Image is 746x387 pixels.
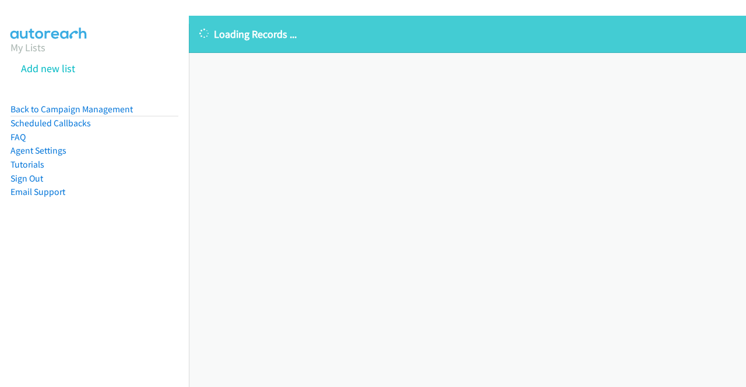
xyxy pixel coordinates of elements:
a: Email Support [10,186,65,197]
a: Add new list [21,62,75,75]
a: My Lists [10,41,45,54]
a: Scheduled Callbacks [10,118,91,129]
a: FAQ [10,132,26,143]
a: Back to Campaign Management [10,104,133,115]
a: Tutorials [10,159,44,170]
a: Agent Settings [10,145,66,156]
a: Sign Out [10,173,43,184]
p: Loading Records ... [199,26,736,42]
